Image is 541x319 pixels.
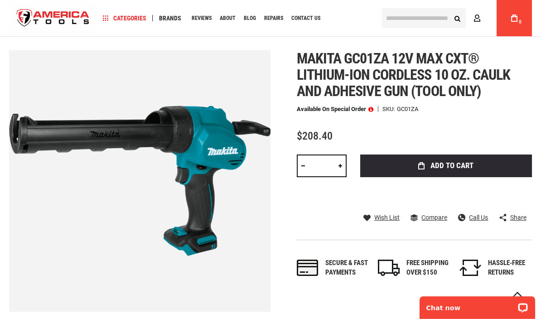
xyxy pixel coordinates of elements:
img: returns [459,260,481,276]
img: MAKITA GC01ZA 12V MAX CXT® LITHIUM-ION CORDLESS 10 OZ. CAULK AND ADHESIVE GUN (TOOL ONLY) [9,50,270,312]
span: 0 [519,19,522,24]
span: Categories [103,15,146,21]
span: Blog [244,15,256,21]
span: Call Us [469,214,488,221]
div: Secure & fast payments [325,258,369,278]
div: FREE SHIPPING OVER $150 [406,258,450,278]
span: Makita gc01za 12v max cxt® lithium-ion cordless 10 oz. caulk and adhesive gun (tool only) [297,50,510,100]
div: GC01ZA [397,106,418,112]
img: payments [297,260,319,276]
a: Brands [155,12,185,24]
img: America Tools [9,1,97,35]
span: Brands [159,15,181,21]
a: Repairs [260,12,287,24]
a: Wish List [363,213,400,222]
div: HASSLE-FREE RETURNS [488,258,532,278]
a: Call Us [458,213,488,222]
span: Share [510,214,527,221]
img: shipping [378,260,400,276]
span: Wish List [374,214,400,221]
span: About [220,15,236,21]
a: store logo [9,1,97,35]
span: Contact Us [291,15,320,21]
span: Add to Cart [430,162,473,169]
span: Reviews [192,15,212,21]
iframe: LiveChat chat widget [414,290,541,319]
a: Contact Us [287,12,324,24]
span: $208.40 [297,130,333,142]
span: Compare [421,214,447,221]
strong: SKU [382,106,397,112]
button: Add to Cart [360,155,532,177]
a: Reviews [188,12,216,24]
span: Repairs [264,15,283,21]
iframe: Secure express checkout frame [358,180,534,206]
p: Available on Special Order [297,106,373,112]
button: Search [449,10,466,27]
a: Blog [240,12,260,24]
a: Categories [99,12,150,24]
a: Compare [411,213,447,222]
a: About [216,12,240,24]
